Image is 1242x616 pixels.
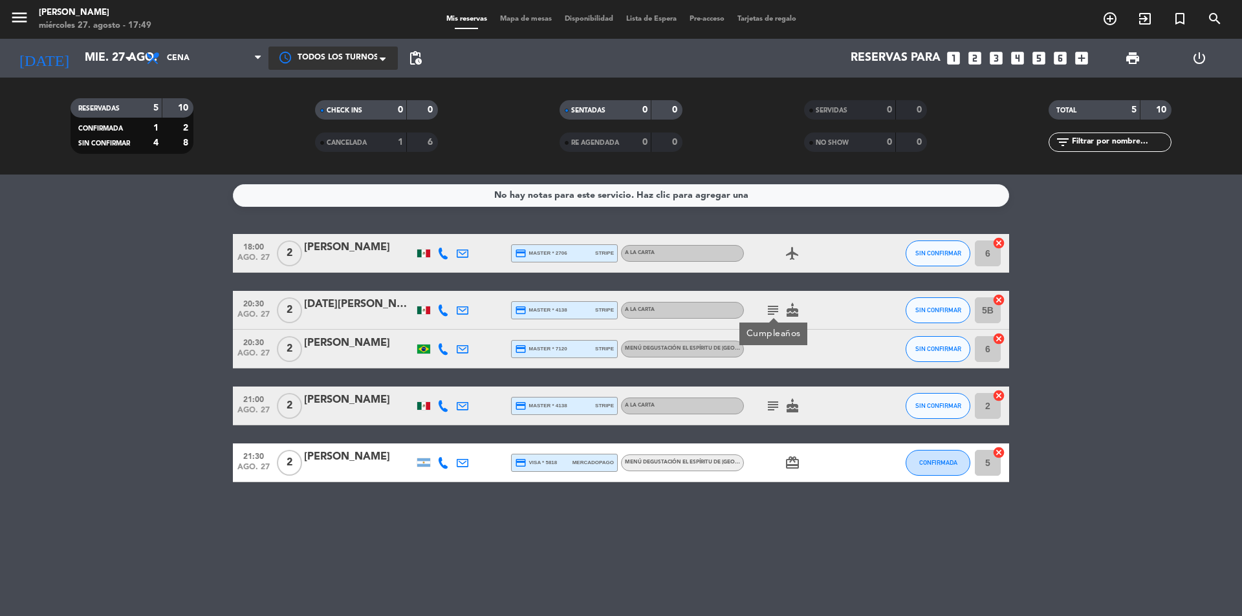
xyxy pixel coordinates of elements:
[672,138,680,147] strong: 0
[642,105,648,114] strong: 0
[153,138,158,147] strong: 4
[915,306,961,313] span: SIN CONFIRMAR
[731,16,803,23] span: Tarjetas de regalo
[595,306,614,314] span: stripe
[1056,107,1076,114] span: TOTAL
[1207,11,1223,27] i: search
[304,335,414,352] div: [PERSON_NAME]
[178,103,191,112] strong: 10
[153,103,158,112] strong: 5
[992,293,1005,306] i: cancel
[237,295,270,310] span: 20:30
[10,44,78,72] i: [DATE]
[183,123,191,133] strong: 2
[785,455,800,471] i: card_giftcard
[515,304,527,316] i: credit_card
[571,107,605,114] span: SENTADAS
[816,140,849,146] span: NO SHOW
[39,19,151,32] div: miércoles 27. agosto - 17:49
[1009,50,1026,67] i: looks_4
[992,446,1005,459] i: cancel
[906,336,970,362] button: SIN CONFIRMAR
[237,463,270,478] span: ago. 27
[304,296,414,313] div: [DATE][PERSON_NAME]
[1166,39,1232,78] div: LOG OUT
[78,125,123,132] span: CONFIRMADA
[966,50,983,67] i: looks_two
[78,105,120,112] span: RESERVADAS
[572,458,614,467] span: mercadopago
[408,50,423,66] span: pending_actions
[277,297,302,323] span: 2
[494,16,558,23] span: Mapa de mesas
[785,246,800,261] i: airplanemode_active
[558,16,620,23] span: Disponibilidad
[153,123,158,133] strong: 1
[327,107,362,114] span: CHECK INS
[785,303,800,318] i: cake
[237,349,270,364] span: ago. 27
[683,16,731,23] span: Pre-acceso
[1030,50,1047,67] i: looks_5
[428,105,435,114] strong: 0
[39,6,151,19] div: [PERSON_NAME]
[992,237,1005,250] i: cancel
[398,105,403,114] strong: 0
[428,138,435,147] strong: 6
[1125,50,1140,66] span: print
[327,140,367,146] span: CANCELADA
[515,400,527,412] i: credit_card
[1055,134,1071,150] i: filter_list
[625,307,655,312] span: A la carta
[304,239,414,256] div: [PERSON_NAME]
[237,253,270,268] span: ago. 27
[595,401,614,410] span: stripe
[851,52,941,65] span: Reservas para
[183,138,191,147] strong: 8
[298,52,378,65] span: Todos los turnos
[625,460,775,465] span: Menú degustación El espíritu de [GEOGRAPHIC_DATA]
[906,393,970,419] button: SIN CONFIRMAR
[515,248,567,259] span: master * 2706
[765,398,781,414] i: subject
[785,398,800,414] i: cake
[595,249,614,257] span: stripe
[10,8,29,27] i: menu
[1071,135,1171,149] input: Filtrar por nombre...
[887,105,892,114] strong: 0
[304,392,414,409] div: [PERSON_NAME]
[906,450,970,476] button: CONFIRMADA
[1073,50,1090,67] i: add_box
[620,16,683,23] span: Lista de Espera
[988,50,1005,67] i: looks_3
[1131,105,1137,114] strong: 5
[906,240,970,266] button: SIN CONFIRMAR
[237,448,270,463] span: 21:30
[440,16,494,23] span: Mis reservas
[1102,11,1118,27] i: add_circle_outline
[746,327,801,341] div: Cumpleaños
[625,346,809,351] span: Menú degustación El espíritu de [GEOGRAPHIC_DATA]
[277,336,302,362] span: 2
[992,389,1005,402] i: cancel
[672,105,680,114] strong: 0
[919,459,957,466] span: CONFIRMADA
[1172,11,1188,27] i: turned_in_not
[515,400,567,412] span: master * 4138
[915,345,961,352] span: SIN CONFIRMAR
[915,250,961,257] span: SIN CONFIRMAR
[277,450,302,476] span: 2
[816,107,847,114] span: SERVIDAS
[917,105,924,114] strong: 0
[494,188,748,203] div: No hay notas para este servicio. Haz clic para agregar una
[167,54,190,63] span: Cena
[515,343,527,355] i: credit_card
[237,406,270,421] span: ago. 27
[277,393,302,419] span: 2
[120,50,136,66] i: arrow_drop_down
[237,239,270,253] span: 18:00
[304,449,414,465] div: [PERSON_NAME]
[277,240,302,266] span: 2
[887,138,892,147] strong: 0
[237,391,270,406] span: 21:00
